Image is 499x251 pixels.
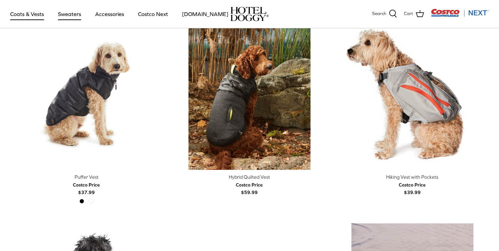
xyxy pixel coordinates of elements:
[404,10,413,17] span: Cart
[336,17,489,170] a: Hiking Vest with Pockets
[10,17,163,170] a: Puffer Vest
[336,173,489,196] a: Hiking Vest with Pockets Costco Price$39.99
[372,10,386,17] span: Search
[4,2,50,26] a: Coats & Vests
[10,173,163,181] div: Puffer Vest
[230,7,269,21] a: hoteldoggy.com hoteldoggycom
[73,181,100,189] div: Costco Price
[230,7,269,21] img: hoteldoggycom
[176,2,235,26] a: [DOMAIN_NAME]
[173,173,326,196] a: Hybrid Quilted Vest Costco Price$59.99
[399,181,426,189] div: Costco Price
[236,181,263,195] b: $59.99
[52,2,87,26] a: Sweaters
[372,10,397,18] a: Search
[431,13,489,18] a: Visit Costco Next
[404,10,424,18] a: Cart
[132,2,174,26] a: Costco Next
[399,181,426,195] b: $39.99
[173,17,326,170] a: Hybrid Quilted Vest
[173,173,326,181] div: Hybrid Quilted Vest
[73,181,100,195] b: $37.99
[236,181,263,189] div: Costco Price
[336,173,489,181] div: Hiking Vest with Pockets
[89,2,130,26] a: Accessories
[431,9,489,17] img: Costco Next
[10,173,163,196] a: Puffer Vest Costco Price$37.99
